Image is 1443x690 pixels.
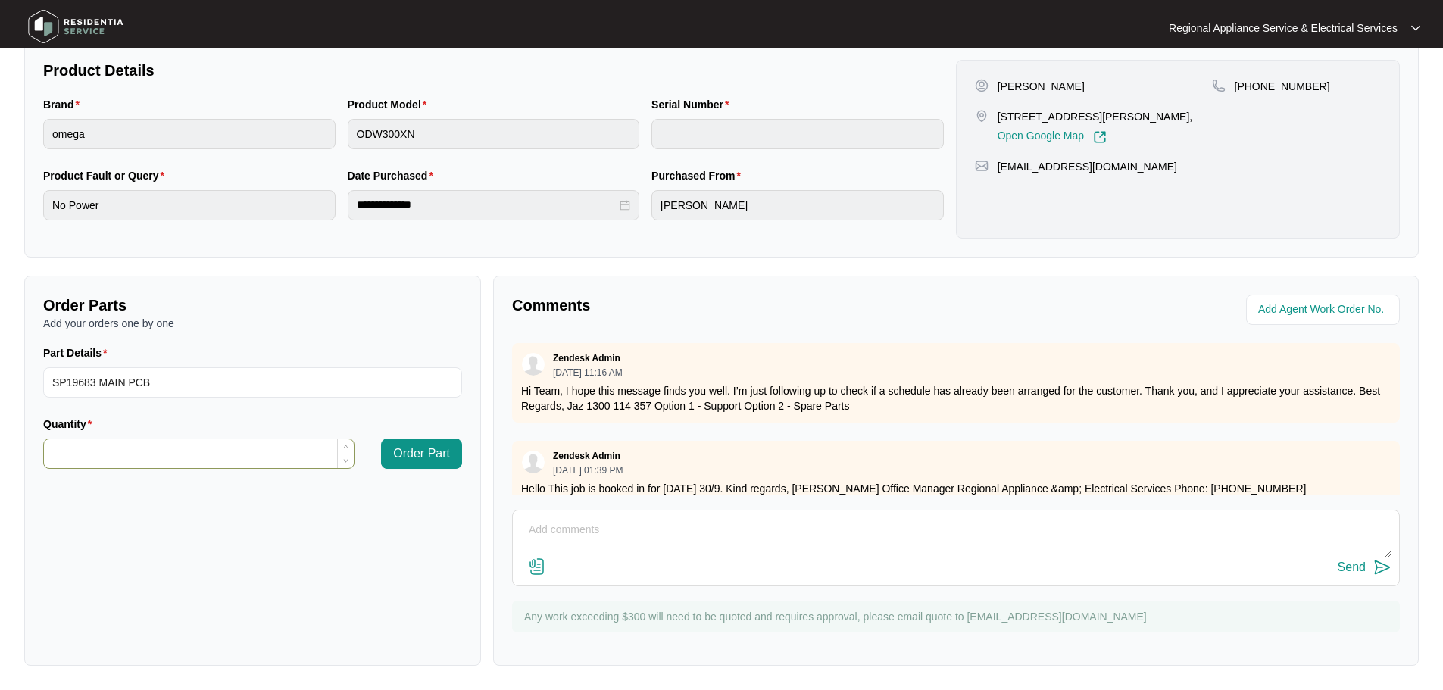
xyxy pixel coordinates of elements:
input: Purchased From [651,190,944,220]
label: Date Purchased [348,168,439,183]
button: Send [1338,557,1391,578]
p: Hi Team, I hope this message finds you well. I’m just following up to check if a schedule has alr... [521,383,1391,414]
img: user.svg [522,353,545,376]
p: Product Details [43,60,944,81]
p: [STREET_ADDRESS][PERSON_NAME], [998,109,1193,124]
p: Zendesk Admin [553,352,620,364]
input: Serial Number [651,119,944,149]
input: Quantity [44,439,354,468]
input: Add Agent Work Order No. [1258,301,1391,319]
span: down [343,458,348,464]
p: [PHONE_NUMBER] [1235,79,1330,94]
p: Comments [512,295,945,316]
button: Order Part [381,439,462,469]
p: Hello This job is booked in for [DATE] 30/9. Kind regards, [PERSON_NAME] Office Manager Regional ... [521,481,1391,511]
img: send-icon.svg [1373,558,1391,576]
input: Product Fault or Query [43,190,336,220]
img: map-pin [975,159,989,173]
label: Brand [43,97,86,112]
div: Send [1338,560,1366,574]
p: [DATE] 11:16 AM [553,368,623,377]
label: Product Fault or Query [43,168,170,183]
img: residentia service logo [23,4,129,49]
img: map-pin [1212,79,1226,92]
p: [PERSON_NAME] [998,79,1085,94]
p: Any work exceeding $300 will need to be quoted and requires approval, please email quote to [EMAI... [524,609,1392,624]
p: [EMAIL_ADDRESS][DOMAIN_NAME] [998,159,1177,174]
img: user-pin [975,79,989,92]
label: Part Details [43,345,114,361]
img: user.svg [522,451,545,473]
a: Open Google Map [998,130,1107,144]
input: Brand [43,119,336,149]
img: dropdown arrow [1411,24,1420,32]
p: Order Parts [43,295,462,316]
p: Regional Appliance Service & Electrical Services [1169,20,1398,36]
span: Increase Value [337,439,354,454]
span: Decrease Value [337,454,354,468]
input: Product Model [348,119,640,149]
label: Purchased From [651,168,747,183]
p: [DATE] 01:39 PM [553,466,623,475]
p: Zendesk Admin [553,450,620,462]
input: Date Purchased [357,197,617,213]
img: Link-External [1093,130,1107,144]
label: Serial Number [651,97,735,112]
span: up [343,444,348,449]
span: Order Part [393,445,450,463]
label: Product Model [348,97,433,112]
label: Quantity [43,417,98,432]
img: file-attachment-doc.svg [528,557,546,576]
input: Part Details [43,367,462,398]
p: Add your orders one by one [43,316,462,331]
img: map-pin [975,109,989,123]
